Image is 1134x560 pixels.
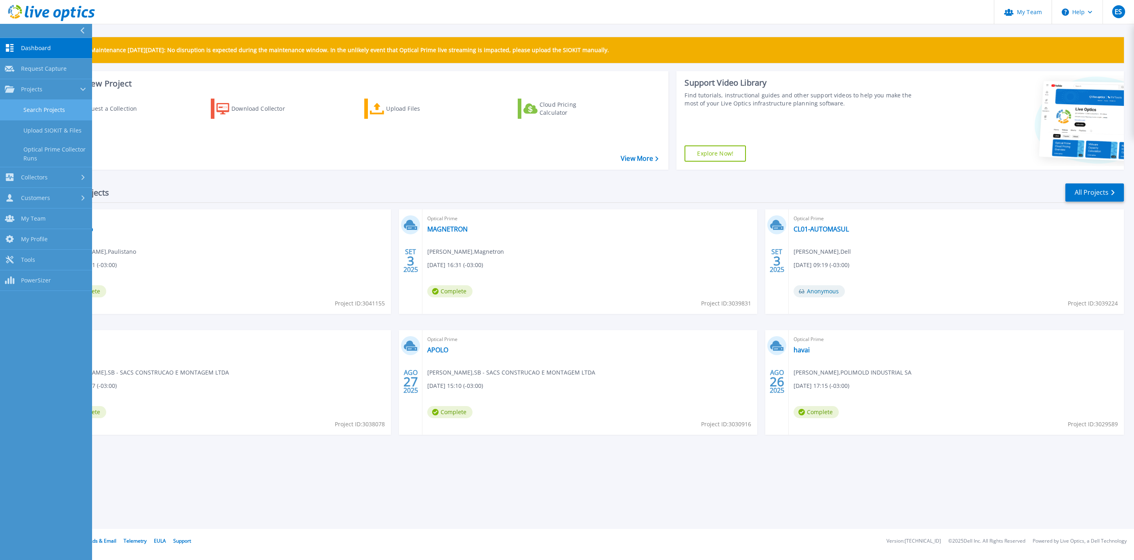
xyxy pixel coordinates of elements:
span: Request Capture [21,65,67,72]
span: ES [1115,8,1122,15]
div: SET 2025 [403,246,418,276]
div: Support Video Library [685,78,917,88]
span: [PERSON_NAME] , Paulistano [61,247,136,256]
span: Dashboard [21,44,51,52]
a: Telemetry [124,537,147,544]
a: View More [621,155,658,162]
span: [PERSON_NAME] , Magnetron [427,247,504,256]
div: SET 2025 [769,246,785,276]
span: Optical Prime [794,214,1119,223]
li: Version: [TECHNICAL_ID] [886,539,941,544]
span: Collectors [21,174,48,181]
span: Complete [427,285,472,297]
div: AGO 2025 [403,367,418,396]
span: Projects [21,86,42,93]
a: CL01-AUTOMASUL [794,225,849,233]
span: [DATE] 15:10 (-03:00) [427,381,483,390]
a: Download Collector [211,99,301,119]
span: Complete [427,406,472,418]
span: Tools [21,256,35,263]
span: [PERSON_NAME] , POLIMOLD INDUSTRIAL SA [794,368,911,377]
span: Customers [21,194,50,202]
span: Project ID: 3038078 [335,420,385,429]
a: Support [173,537,191,544]
a: Cloud Pricing Calculator [518,99,608,119]
span: 26 [770,378,784,385]
a: MAGNETRON [427,225,468,233]
span: My Profile [21,236,48,243]
span: My Team [21,215,46,222]
span: Optical Prime [427,335,752,344]
div: Upload Files [386,101,451,117]
p: Scheduled Maintenance [DATE][DATE]: No disruption is expected during the maintenance window. In t... [60,47,609,53]
a: All Projects [1065,183,1124,202]
span: Complete [794,406,839,418]
a: Request a Collection [57,99,147,119]
li: © 2025 Dell Inc. All Rights Reserved [948,539,1025,544]
span: Optical Prime [794,335,1119,344]
span: [DATE] 09:19 (-03:00) [794,261,849,269]
span: [DATE] 17:15 (-03:00) [794,381,849,390]
span: PowerSizer [21,277,51,284]
span: Optical Prime [427,214,752,223]
a: EULA [154,537,166,544]
span: Anonymous [794,285,845,297]
span: Optical Prime [61,214,386,223]
span: Project ID: 3029589 [1068,420,1118,429]
a: Ads & Email [89,537,116,544]
span: Project ID: 3041155 [335,299,385,308]
span: [PERSON_NAME] , SB - SACS CONSTRUCAO E MONTAGEM LTDA [427,368,595,377]
div: AGO 2025 [769,367,785,396]
span: 3 [773,257,781,264]
span: [PERSON_NAME] , Dell [794,247,851,256]
div: Download Collector [231,101,296,117]
div: Request a Collection [80,101,145,117]
span: 3 [407,257,414,264]
li: Powered by Live Optics, a Dell Technology [1033,539,1127,544]
span: Project ID: 3030916 [701,420,751,429]
span: [DATE] 16:31 (-03:00) [427,261,483,269]
a: APOLO [427,346,448,354]
div: Find tutorials, instructional guides and other support videos to help you make the most of your L... [685,91,917,107]
span: 27 [403,378,418,385]
a: havai [794,346,810,354]
a: Explore Now! [685,145,746,162]
div: Cloud Pricing Calculator [540,101,604,117]
a: Upload Files [364,99,454,119]
span: [PERSON_NAME] , SB - SACS CONSTRUCAO E MONTAGEM LTDA [61,368,229,377]
span: Optical Prime [61,335,386,344]
span: Project ID: 3039831 [701,299,751,308]
span: Project ID: 3039224 [1068,299,1118,308]
h3: Start a New Project [57,79,658,88]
